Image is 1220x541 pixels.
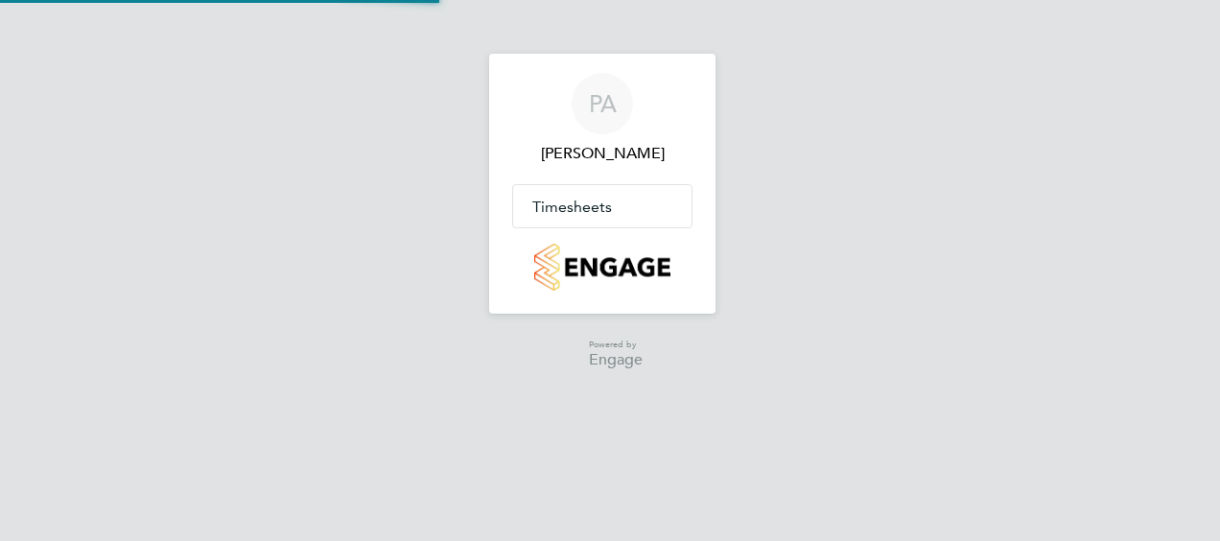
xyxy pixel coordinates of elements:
[589,337,643,353] span: Powered by
[589,352,643,368] span: Engage
[512,73,692,165] a: PA[PERSON_NAME]
[532,198,612,216] span: Timesheets
[534,244,669,291] img: countryside-properties-logo-retina.png
[589,91,617,116] span: PA
[489,54,716,314] nav: Main navigation
[512,244,692,291] a: Go to home page
[513,185,692,227] button: Timesheets
[512,142,692,165] span: Paul Adcock
[562,337,644,368] a: Powered byEngage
